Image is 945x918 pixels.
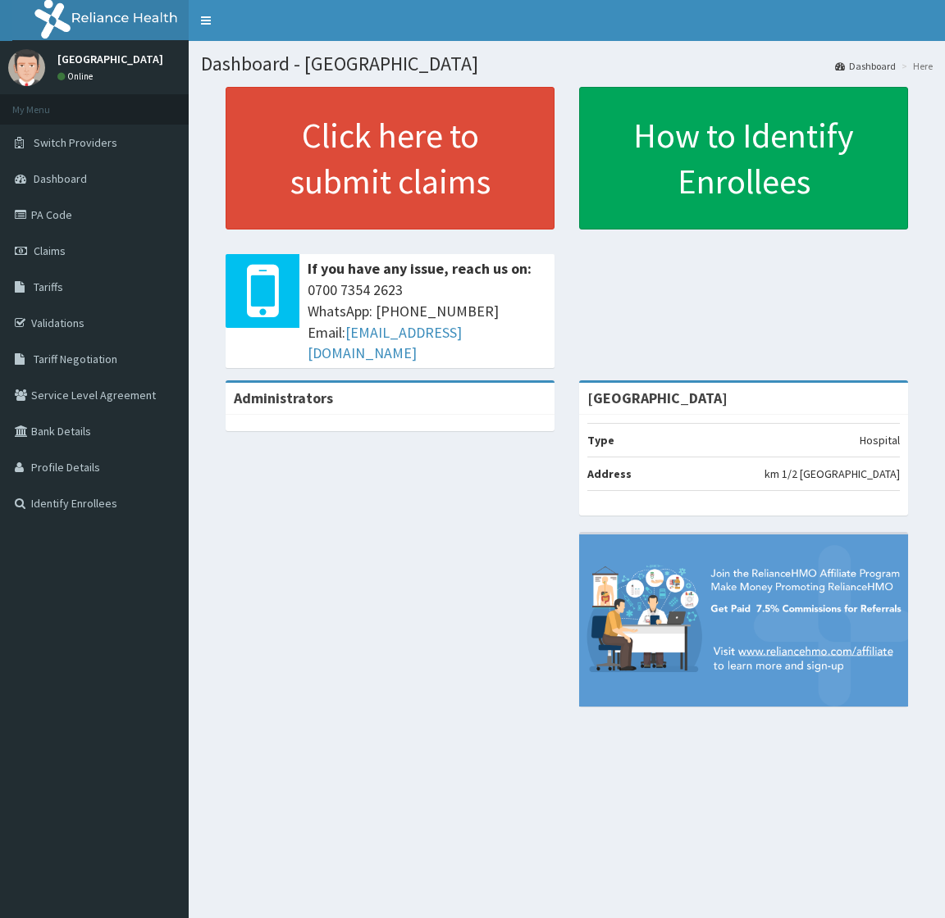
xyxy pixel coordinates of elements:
[8,49,45,86] img: User Image
[201,53,933,75] h1: Dashboard - [GEOGRAPHIC_DATA]
[34,243,66,258] span: Claims
[579,534,908,707] img: provider-team-banner.png
[34,279,63,294] span: Tariffs
[579,87,908,229] a: How to Identify Enrollees
[860,432,900,448] p: Hospital
[34,171,87,186] span: Dashboard
[835,59,896,73] a: Dashboard
[226,87,555,229] a: Click here to submit claims
[587,389,728,407] strong: [GEOGRAPHIC_DATA]
[34,352,117,366] span: Tariff Negotiation
[587,433,614,448] b: Type
[57,53,163,65] p: [GEOGRAPHIC_DATA]
[897,59,933,73] li: Here
[765,466,900,482] p: km 1/2 [GEOGRAPHIC_DATA]
[57,70,97,82] a: Online
[234,389,333,407] b: Administrators
[308,323,462,363] a: [EMAIL_ADDRESS][DOMAIN_NAME]
[587,466,632,481] b: Address
[34,135,117,150] span: Switch Providers
[308,279,546,364] span: 0700 7354 2623 WhatsApp: [PHONE_NUMBER] Email:
[308,259,532,278] b: If you have any issue, reach us on:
